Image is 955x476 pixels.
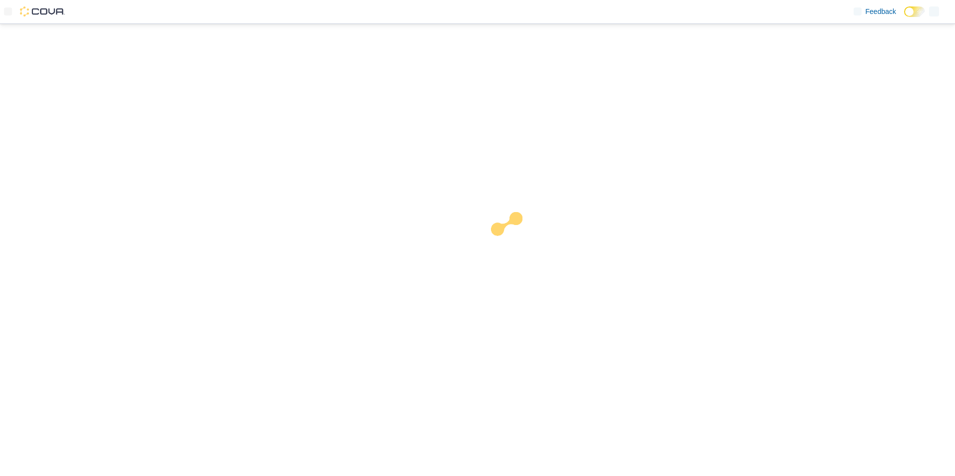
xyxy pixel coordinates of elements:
a: Feedback [850,1,900,21]
img: Cova [20,6,65,16]
img: cova-loader [477,205,552,279]
input: Dark Mode [904,6,925,17]
span: Feedback [866,6,896,16]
